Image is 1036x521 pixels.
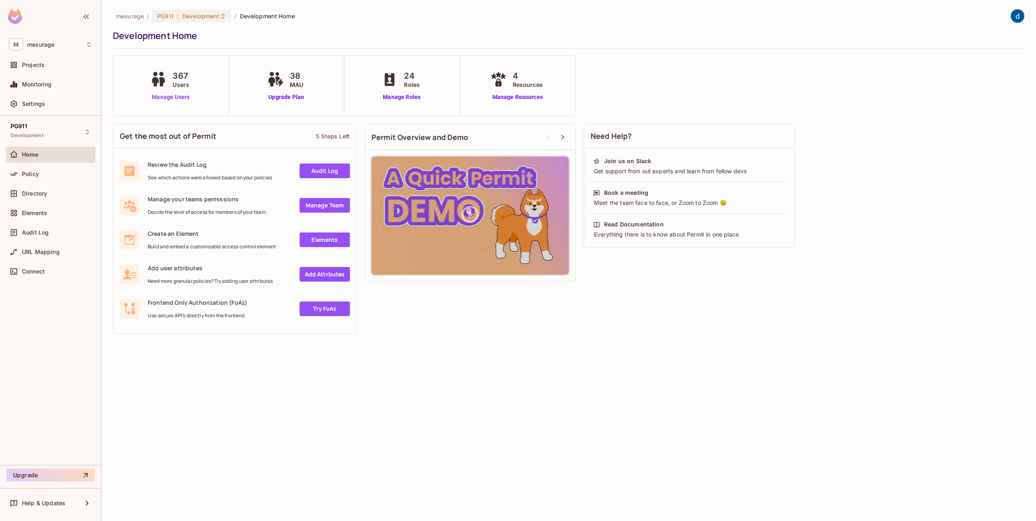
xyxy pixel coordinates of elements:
[380,93,424,101] a: Manage Roles
[11,132,43,139] span: Development
[8,9,22,24] img: SReyMgAAAABJRU5ErkJggg==
[148,161,272,168] span: Review the Audit Log
[234,12,236,20] li: /
[157,12,174,20] span: PG911
[22,210,47,216] span: Elements
[148,209,266,215] span: Decide the level of access for members of your team
[182,12,220,20] span: Development
[173,80,189,89] span: Users
[148,230,276,237] span: Create an Element
[593,199,786,207] div: Meet the team face to face, or Zoom to Zoom 😉
[22,268,45,275] span: Connect
[604,189,648,197] div: Book a meeting
[116,12,144,20] span: the active workspace
[300,164,350,178] a: Audit Log
[290,80,303,89] span: MAU
[120,131,216,141] span: Get the most out of Permit
[22,101,45,107] span: Settings
[148,195,266,203] span: Manage your teams permissions
[265,93,307,101] a: Upgrade Plan
[22,171,39,177] span: Policy
[513,70,543,82] span: 4
[148,264,273,272] span: Add user attributes
[22,249,60,255] span: URL Mapping
[27,41,54,48] span: Workspace: mesurage
[22,229,49,236] span: Audit Log
[22,62,45,68] span: Projects
[371,132,468,142] span: Permit Overview and Demo
[593,167,786,175] div: Get support from out experts and learn from fellow devs
[22,500,65,506] span: Help & Updates
[300,267,350,282] a: Add Attrbutes
[604,220,664,228] div: Read Documentation
[300,233,350,247] a: Elements
[1011,9,1024,23] img: dev 911gcl
[22,81,52,88] span: Monitoring
[148,174,272,181] span: See which actions were allowed based on your policies
[316,132,350,140] div: 5 Steps Left
[593,230,786,239] div: Everything there is to know about Permit in one place
[148,278,273,284] span: Need more granular policies? Try adding user attributes
[148,299,247,306] span: Frontend Only Authorization (FoAz)
[173,70,189,82] span: 367
[9,39,23,50] span: M
[22,190,47,197] span: Directory
[113,30,1021,42] div: Development Home
[604,157,651,165] div: Join us on Slack
[148,312,247,319] span: Use secure API's directly from the frontend
[300,198,350,213] a: Manage Team
[404,70,420,82] span: 24
[488,93,547,101] a: Manage Resources
[22,151,39,158] span: Home
[177,13,179,19] span: :
[147,12,149,20] li: /
[148,93,193,101] a: Manage Users
[290,70,303,82] span: 38
[6,469,95,482] button: Upgrade
[591,131,632,141] span: Need Help?
[404,80,420,89] span: Roles
[148,243,276,250] span: Build and embed a customizable access control element
[11,123,27,129] span: PG911
[300,301,350,316] a: Try FoAz
[240,12,295,20] span: Development Home
[513,80,543,89] span: Resources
